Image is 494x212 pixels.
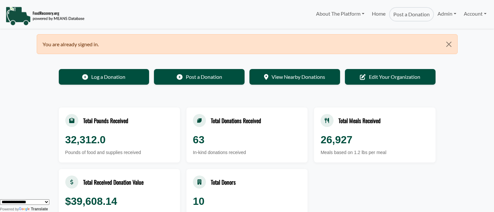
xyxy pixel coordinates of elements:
[65,132,173,148] div: 32,312.0
[434,7,460,20] a: Admin
[345,69,436,85] a: Edit Your Organization
[193,132,301,148] div: 63
[193,193,301,209] div: 10
[83,178,144,186] div: Total Received Donation Value
[65,193,173,209] div: $39,608.14
[154,69,245,85] a: Post a Donation
[249,69,340,85] a: View Nearby Donations
[19,207,48,211] a: Translate
[389,7,434,21] a: Post a Donation
[193,149,301,156] div: In-kind donations received
[440,35,457,54] button: Close
[368,7,389,21] a: Home
[37,34,458,54] div: You are already signed in.
[83,116,128,125] div: Total Pounds Received
[460,7,490,20] a: Account
[211,116,261,125] div: Total Donations Received
[321,132,429,148] div: 26,927
[59,69,149,85] a: Log a Donation
[6,6,84,26] img: NavigationLogo_FoodRecovery-91c16205cd0af1ed486a0f1a7774a6544ea792ac00100771e7dd3ec7c0e58e41.png
[19,207,31,212] img: Google Translate
[211,178,236,186] div: Total Donors
[312,7,368,20] a: About The Platform
[338,116,381,125] div: Total Meals Received
[65,149,173,156] div: Pounds of food and supplies received
[321,149,429,156] div: Meals based on 1.2 lbs per meal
